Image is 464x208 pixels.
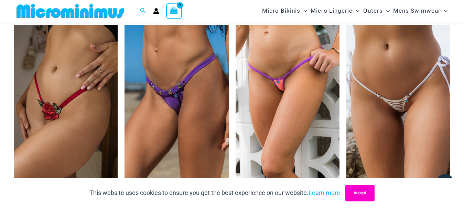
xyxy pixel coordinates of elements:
[363,2,383,20] span: Outers
[153,8,159,14] a: Account icon link
[236,25,339,181] a: Wild Card Neon Bliss 312 Top 457 Micro 04Wild Card Neon Bliss 312 Top 457 Micro 05Wild Card Neon ...
[259,1,450,21] nav: Site Navigation
[353,2,359,20] span: Menu Toggle
[262,2,300,20] span: Micro Bikinis
[260,2,309,20] a: Micro BikinisMenu ToggleMenu Toggle
[309,2,361,20] a: Micro LingerieMenu ToggleMenu Toggle
[166,3,182,19] a: View Shopping Cart, empty
[309,189,340,196] a: Learn more
[14,3,127,19] img: MM SHOP LOGO FLAT
[236,25,339,181] img: Wild Card Neon Bliss 312 Top 457 Micro 04
[89,188,340,198] p: This website uses cookies to ensure you get the best experience on our website.
[311,2,353,20] span: Micro Lingerie
[345,185,375,201] button: Accept
[14,25,118,181] a: Carla Red 6002 Bottom 05Carla Red 6002 Bottom 03Carla Red 6002 Bottom 03
[140,7,146,15] a: Search icon link
[346,25,450,181] img: Tide Lines White 480 Micro 01
[441,2,447,20] span: Menu Toggle
[14,25,118,181] img: Carla Red 6002 Bottom 05
[383,2,390,20] span: Menu Toggle
[362,2,391,20] a: OutersMenu ToggleMenu Toggle
[300,2,307,20] span: Menu Toggle
[393,2,441,20] span: Mens Swimwear
[125,25,228,181] img: Tight Rope Grape 4228 Thong Bottom 01
[346,25,450,181] a: Tide Lines White 480 Micro 01Tide Lines White 480 Micro 02Tide Lines White 480 Micro 02
[391,2,449,20] a: Mens SwimwearMenu ToggleMenu Toggle
[125,25,228,181] a: Tight Rope Grape 4228 Thong Bottom 01Tight Rope Grape 4228 Thong Bottom 02Tight Rope Grape 4228 T...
